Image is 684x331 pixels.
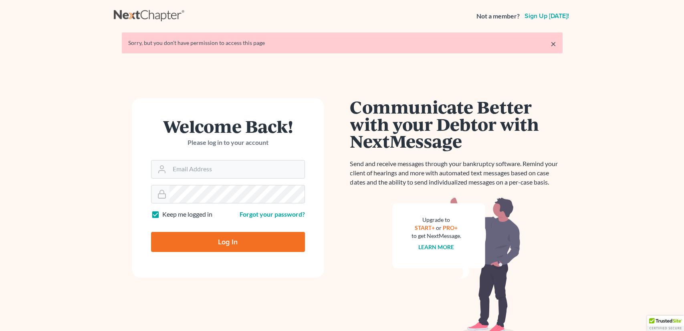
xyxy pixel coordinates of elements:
div: to get NextMessage. [412,232,461,240]
a: Sign up [DATE]! [523,13,571,19]
p: Please log in to your account [151,138,305,147]
a: Learn more [418,244,454,250]
div: TrustedSite Certified [647,316,684,331]
h1: Welcome Back! [151,118,305,135]
a: × [551,39,556,49]
h1: Communicate Better with your Debtor with NextMessage [350,98,563,150]
a: Forgot your password? [240,210,305,218]
a: PRO+ [443,224,458,231]
input: Email Address [169,160,305,178]
strong: Not a member? [476,12,520,21]
div: Upgrade to [412,216,461,224]
p: Send and receive messages through your bankruptcy software. Remind your client of hearings and mo... [350,159,563,187]
label: Keep me logged in [162,210,212,219]
span: or [436,224,442,231]
a: START+ [415,224,435,231]
div: Sorry, but you don't have permission to access this page [128,39,556,47]
input: Log In [151,232,305,252]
